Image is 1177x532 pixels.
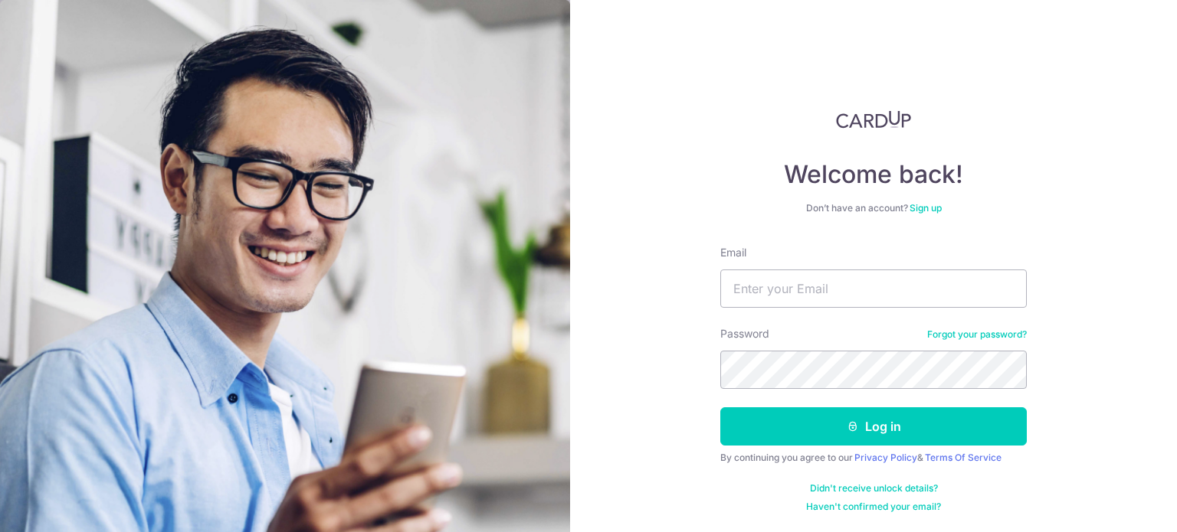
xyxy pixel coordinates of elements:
h4: Welcome back! [720,159,1027,190]
a: Didn't receive unlock details? [810,482,938,494]
a: Forgot your password? [927,328,1027,341]
a: Terms Of Service [925,452,1002,463]
img: CardUp Logo [836,110,911,129]
label: Email [720,245,746,260]
a: Privacy Policy [854,452,917,463]
a: Sign up [910,202,942,214]
button: Log in [720,407,1027,446]
div: By continuing you agree to our & [720,452,1027,464]
input: Enter your Email [720,269,1027,308]
div: Don’t have an account? [720,202,1027,214]
label: Password [720,326,769,341]
a: Haven't confirmed your email? [806,501,941,513]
